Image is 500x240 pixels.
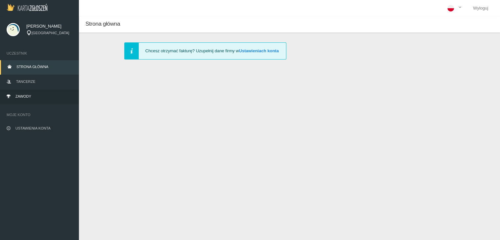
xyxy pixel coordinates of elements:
[26,30,72,36] div: [GEOGRAPHIC_DATA]
[239,48,279,53] a: Ustawieniach konta
[16,80,35,84] span: Tancerze
[7,23,20,36] img: svg
[124,42,286,60] div: Chcesz otrzymać fakturę? Uzupełnij dane firmy w
[16,65,48,69] span: Strona główna
[7,4,47,11] img: Logo
[7,50,72,57] span: Uczestnik
[26,23,72,30] span: [PERSON_NAME]
[15,126,51,130] span: Ustawienia konta
[15,94,31,98] span: Zawody
[85,21,120,27] span: Strona główna
[7,111,72,118] span: Moje konto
